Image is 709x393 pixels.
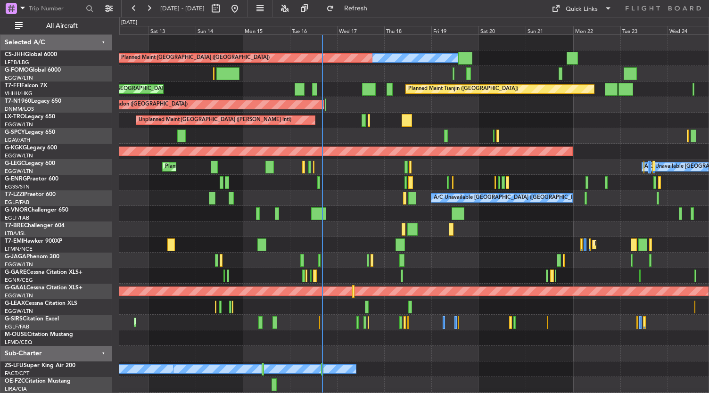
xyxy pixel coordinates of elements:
a: EGGW/LTN [5,74,33,82]
div: Sun 14 [196,26,243,34]
button: Quick Links [547,1,617,16]
a: EGLF/FAB [5,323,29,330]
div: Sat 13 [148,26,196,34]
div: A/C Unavailable [GEOGRAPHIC_DATA] ([GEOGRAPHIC_DATA]) [434,191,587,205]
a: EGNR/CEG [5,277,33,284]
span: G-FOMO [5,67,29,73]
span: G-GARE [5,270,26,275]
div: Mon 22 [573,26,620,34]
a: EGGW/LTN [5,308,33,315]
a: EGGW/LTN [5,261,33,268]
a: EGGW/LTN [5,121,33,128]
a: LGAV/ATH [5,137,30,144]
a: CS-JHHGlobal 6000 [5,52,57,57]
div: [DATE] [121,19,137,27]
a: G-VNORChallenger 650 [5,207,68,213]
span: G-SIRS [5,316,23,322]
span: T7-BRE [5,223,24,229]
span: G-LEAX [5,301,25,306]
div: Planned Maint [GEOGRAPHIC_DATA] [595,237,685,252]
a: G-SIRSCitation Excel [5,316,59,322]
span: ZS-LFU [5,363,24,368]
a: LTBA/ISL [5,230,26,237]
a: EGGW/LTN [5,152,33,159]
a: T7-BREChallenger 604 [5,223,65,229]
span: T7-EMI [5,238,23,244]
div: Fri 12 [101,26,148,34]
a: T7-N1960Legacy 650 [5,98,61,104]
a: EGLF/FAB [5,199,29,206]
span: OE-FZC [5,378,25,384]
div: AOG Maint London ([GEOGRAPHIC_DATA]) [82,98,188,112]
a: LFPB/LBG [5,59,29,66]
span: All Aircraft [25,23,99,29]
span: M-OUSE [5,332,27,337]
span: G-SPCY [5,130,25,135]
a: LIRA/CIA [5,385,27,393]
span: G-GAAL [5,285,26,291]
a: EGSS/STN [5,183,30,190]
div: Planned Maint [GEOGRAPHIC_DATA] ([GEOGRAPHIC_DATA]) [165,160,313,174]
span: Refresh [336,5,376,12]
div: Tue 16 [290,26,337,34]
a: EGLF/FAB [5,214,29,221]
a: T7-EMIHawker 900XP [5,238,62,244]
span: G-KGKG [5,145,27,151]
a: ZS-LFUSuper King Air 200 [5,363,75,368]
a: OE-FZCCitation Mustang [5,378,71,384]
span: T7-N1960 [5,98,31,104]
div: Planned Maint [GEOGRAPHIC_DATA] ([GEOGRAPHIC_DATA]) [121,51,270,65]
a: G-SPCYLegacy 650 [5,130,55,135]
span: G-VNOR [5,207,28,213]
div: Mon 15 [243,26,290,34]
a: T7-FFIFalcon 7X [5,83,47,89]
button: All Aircraft [10,18,102,33]
a: G-LEAXCessna Citation XLS [5,301,77,306]
span: CS-JHH [5,52,25,57]
a: G-JAGAPhenom 300 [5,254,59,260]
div: Unplanned Maint [GEOGRAPHIC_DATA] ([PERSON_NAME] Intl) [139,113,291,127]
a: LX-TROLegacy 650 [5,114,55,120]
span: G-LEGC [5,161,25,166]
a: T7-LZZIPraetor 600 [5,192,56,197]
a: M-OUSECitation Mustang [5,332,73,337]
div: Sat 20 [478,26,526,34]
a: EGGW/LTN [5,168,33,175]
a: LFMN/NCE [5,246,33,253]
div: Tue 23 [620,26,668,34]
div: Quick Links [566,5,598,14]
span: T7-FFI [5,83,21,89]
a: VHHH/HKG [5,90,33,97]
div: Sun 21 [526,26,573,34]
input: Trip Number [29,1,83,16]
button: Refresh [322,1,379,16]
a: G-ENRGPraetor 600 [5,176,58,182]
span: G-ENRG [5,176,27,182]
a: G-KGKGLegacy 600 [5,145,57,151]
span: G-JAGA [5,254,26,260]
div: Wed 17 [337,26,384,34]
div: Thu 18 [384,26,431,34]
a: LFMD/CEQ [5,339,32,346]
a: FACT/CPT [5,370,29,377]
div: Fri 19 [431,26,478,34]
a: DNMM/LOS [5,106,34,113]
span: [DATE] - [DATE] [160,4,205,13]
a: EGGW/LTN [5,292,33,299]
span: T7-LZZI [5,192,24,197]
a: G-GARECessna Citation XLS+ [5,270,82,275]
span: LX-TRO [5,114,25,120]
a: G-LEGCLegacy 600 [5,161,55,166]
div: Planned Maint Tianjin ([GEOGRAPHIC_DATA]) [408,82,518,96]
a: G-FOMOGlobal 6000 [5,67,61,73]
a: G-GAALCessna Citation XLS+ [5,285,82,291]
